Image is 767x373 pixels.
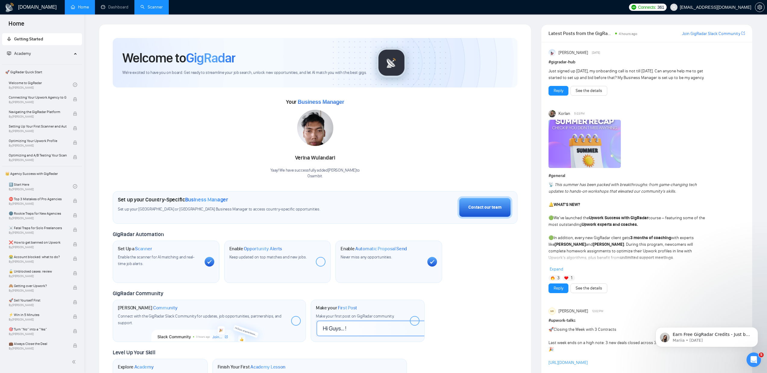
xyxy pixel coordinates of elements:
span: Community [153,305,178,311]
span: 🔓 Unblocked cases: review [9,268,67,274]
span: ☠️ Fatal Traps for Solo Freelancers [9,225,67,231]
span: Bad [29,209,37,218]
strong: unlimited support meetings [620,255,673,260]
span: Your [286,99,344,105]
a: dashboardDashboard [101,5,128,10]
span: Automatic Proposal Send [355,246,407,252]
span: 🎉 [549,347,554,352]
span: lock [73,242,77,246]
span: Amazing [71,209,80,218]
a: See the details [576,285,602,292]
span: Expand [550,267,563,272]
img: 🔥 [551,276,555,280]
span: Make your first post on GigRadar community. [316,314,394,319]
span: Getting Started [14,36,43,42]
h1: # general [549,172,745,179]
h1: # upwork-talks [549,317,745,324]
div: MH [549,308,555,315]
span: double-left [72,359,78,365]
span: [PERSON_NAME] [558,308,588,315]
a: homeHome [71,5,89,10]
a: Join GigRadar Slack Community [682,30,740,37]
div: Yaay! We have successfully added [PERSON_NAME] to [270,168,360,179]
span: By [PERSON_NAME] [9,303,67,307]
button: Contact our team [457,196,512,219]
span: Academy [134,364,154,370]
h1: Set Up a [118,246,152,252]
span: Connects: [638,4,656,11]
span: 🟢 [549,215,554,220]
span: rocket [7,37,11,41]
span: Business Manager [185,196,228,203]
div: Close [106,4,117,15]
span: By [PERSON_NAME] [9,274,67,278]
span: lock [73,329,77,333]
span: lock [73,271,77,275]
div: Verina Wulandari [270,153,360,163]
strong: Upwork Success with GigRadar [589,215,648,220]
h1: Finish Your First [218,364,285,370]
span: 🔔 [549,202,554,207]
span: 🎯 Turn “No” into a “Yes” [9,326,67,332]
span: By [PERSON_NAME] [9,202,67,206]
div: dmitry.lobachov@osambit.com says… [5,38,116,74]
span: 🙈 Getting over Upwork? [9,283,67,289]
span: Opportunity Alerts [244,246,282,252]
span: 5 [759,352,764,357]
img: logo [5,3,14,12]
span: Enable the scanner for AI matching and real-time job alerts. [118,254,194,266]
span: lock [73,155,77,159]
span: Business Manager [298,99,344,105]
span: export [741,31,745,36]
span: By [PERSON_NAME] [9,100,67,104]
strong: [PERSON_NAME] [555,242,586,247]
span: Academy [7,51,31,56]
div: AI Assistant from GigRadar 📡 says… [5,191,116,234]
button: See the details [571,86,607,96]
span: Korlan [558,110,570,117]
em: This summer has been packed with breakthroughs: from game-changing tech updates to hands-on works... [549,182,697,194]
span: Keep updated on top matches and new jobs. [229,254,307,260]
div: Якщо з нашого боку буде ще щось потрібно, будь ласка, дайте відповідь у цьому чаті, і ми будемо р... [10,153,94,183]
span: 3 [557,275,560,281]
span: lock [73,300,77,304]
img: gigradar-logo.png [376,48,407,78]
img: Anisuzzaman Khan [549,49,556,56]
h1: Set up your Country-Specific [118,196,228,203]
span: 🚀 Sell Yourself First [9,297,67,303]
strong: WHAT’S NEW? [554,202,580,207]
span: Academy [14,51,31,56]
span: 🚀 [549,327,554,332]
div: зрозумів, дякуюоскільки це ні на що не впливає то мабуть не має сенсу і уточнювати в саппорті) [22,38,116,69]
span: lock [73,97,77,101]
span: Optimizing and A/B Testing Your Scanner for Better Results [9,152,67,158]
div: Nazar says… [5,74,116,103]
span: First Post [338,305,357,311]
span: Setting Up Your First Scanner and Auto-Bidder [9,123,67,129]
span: 5:03 PM [574,111,585,116]
span: By [PERSON_NAME] [9,115,67,119]
span: By [PERSON_NAME] [9,318,67,321]
span: setting [755,5,764,10]
span: check-circle [73,184,77,188]
span: lock [73,213,77,217]
li: Getting Started [2,33,82,45]
span: Latest Posts from the GigRadar Community [549,30,613,37]
span: GigRadar Community [113,290,163,297]
span: fund-projection-screen [7,51,11,55]
a: [URL][DOMAIN_NAME] [549,360,588,365]
span: lock [73,112,77,116]
img: 1712061552960-WhatsApp%20Image%202024-04-02%20at%2020.30.59.jpeg [297,110,333,146]
span: By [PERSON_NAME] [9,231,67,235]
span: By [PERSON_NAME] [9,347,67,350]
span: lock [73,126,77,130]
div: Just signed up [DATE], my onboarding call is not till [DATE]. Can anyone help me to get started t... [549,68,706,81]
a: See the details [576,87,602,94]
span: By [PERSON_NAME] [9,332,67,336]
span: By [PERSON_NAME] [9,289,67,292]
span: By [PERSON_NAME] [9,144,67,147]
